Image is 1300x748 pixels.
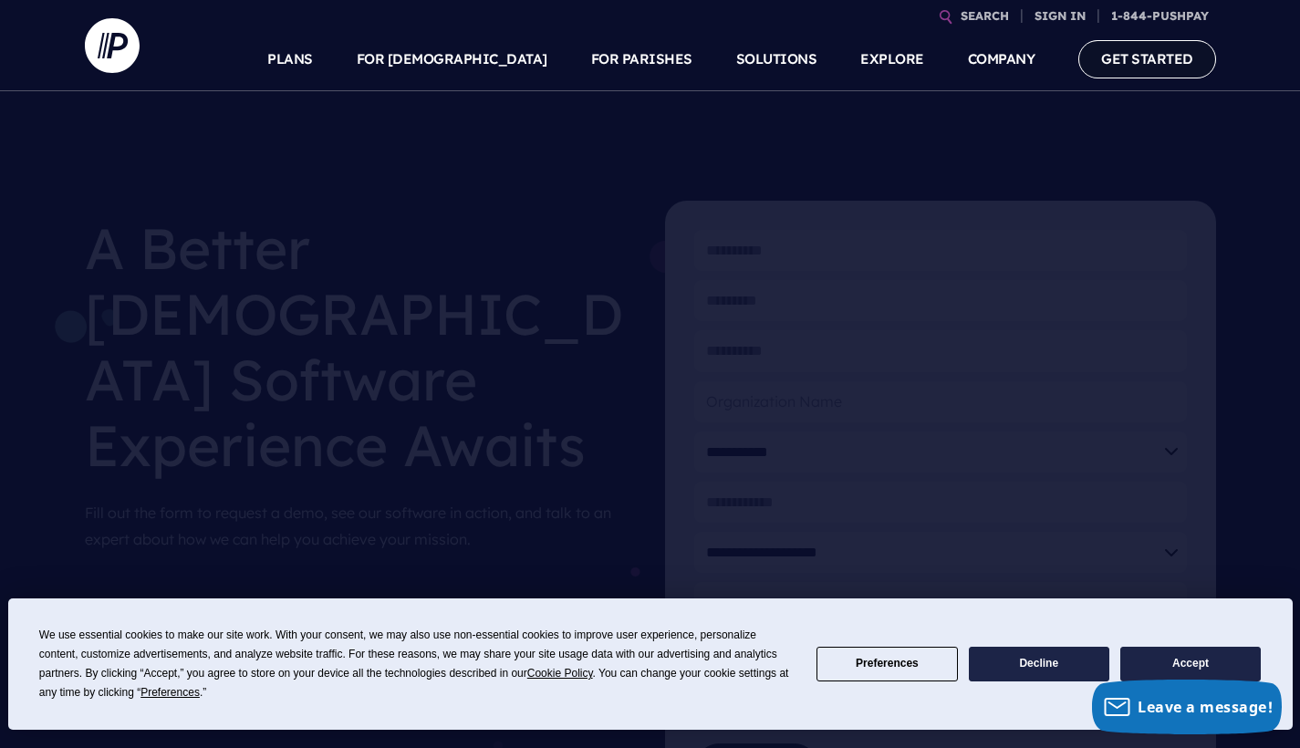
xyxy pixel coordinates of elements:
button: Preferences [816,647,957,682]
span: Preferences [140,686,200,699]
button: Accept [1120,647,1261,682]
a: PLANS [267,27,313,91]
span: Cookie Policy [527,667,593,680]
div: Cookie Consent Prompt [8,598,1293,730]
button: Decline [969,647,1109,682]
a: GET STARTED [1078,40,1216,78]
a: EXPLORE [860,27,924,91]
a: SOLUTIONS [736,27,817,91]
span: Leave a message! [1138,697,1273,717]
a: FOR PARISHES [591,27,692,91]
a: FOR [DEMOGRAPHIC_DATA] [357,27,547,91]
a: COMPANY [968,27,1035,91]
div: We use essential cookies to make our site work. With your consent, we may also use non-essential ... [39,626,795,702]
button: Leave a message! [1092,680,1282,734]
